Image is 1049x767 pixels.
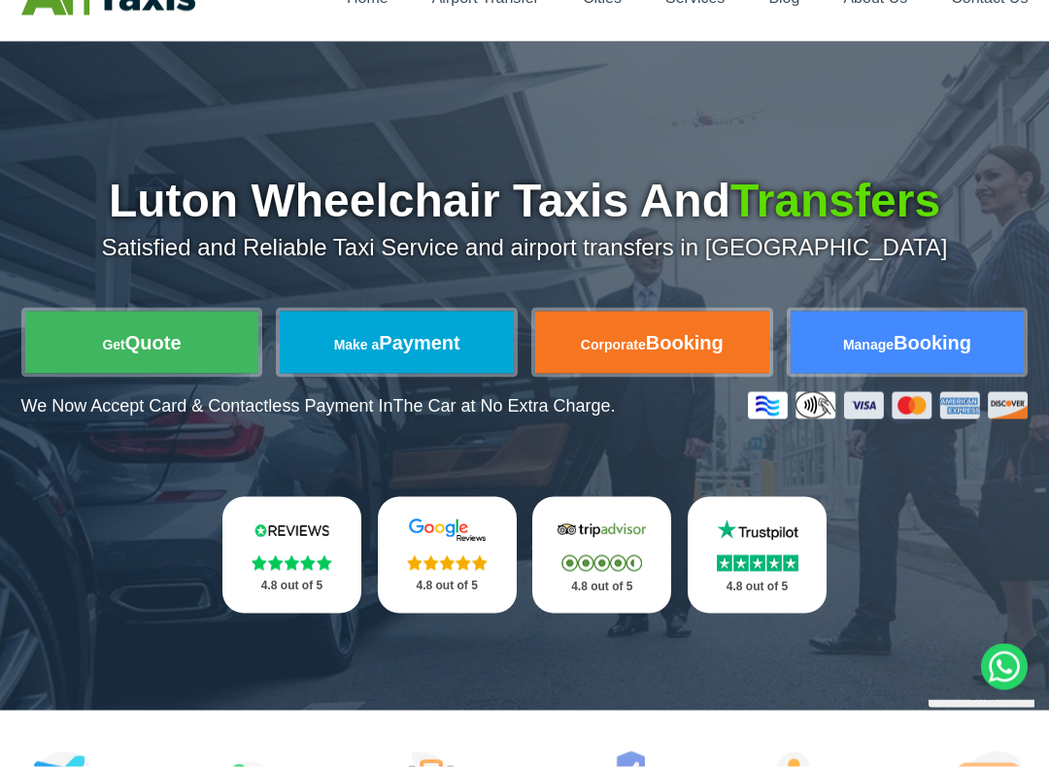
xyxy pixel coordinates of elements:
span: Corporate [581,337,646,352]
span: Get [102,337,124,352]
img: Trustpilot [709,518,805,543]
a: Reviews.io Stars 4.8 out of 5 [222,497,361,614]
a: Tripadvisor Stars 4.8 out of 5 [532,497,671,614]
p: 4.8 out of 5 [399,574,495,598]
span: The Car at No Extra Charge. [392,396,615,416]
p: We Now Accept Card & Contactless Payment In [21,396,616,417]
p: 4.8 out of 5 [244,574,340,598]
img: Google [399,518,495,543]
img: Reviews.io [244,518,340,543]
h1: Luton Wheelchair Taxis And [21,178,1029,224]
img: Stars [561,555,642,572]
a: Trustpilot Stars 4.8 out of 5 [688,497,827,614]
a: CorporateBooking [535,312,769,374]
img: Stars [717,555,798,572]
a: GetQuote [25,312,259,374]
img: Stars [252,555,332,571]
span: Make a [334,337,380,352]
a: ManageBooking [791,312,1025,374]
img: Stars [407,555,488,571]
iframe: chat widget [921,700,1034,752]
p: 4.8 out of 5 [554,575,650,599]
p: Satisfied and Reliable Taxi Service and airport transfers in [GEOGRAPHIC_DATA] [21,234,1029,261]
span: Transfers [730,175,940,226]
img: Tripadvisor [554,518,650,543]
img: Credit And Debit Cards [748,392,1028,419]
span: Manage [843,337,894,352]
a: Make aPayment [280,312,514,374]
p: 4.8 out of 5 [709,575,805,599]
a: Google Stars 4.8 out of 5 [378,497,517,614]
